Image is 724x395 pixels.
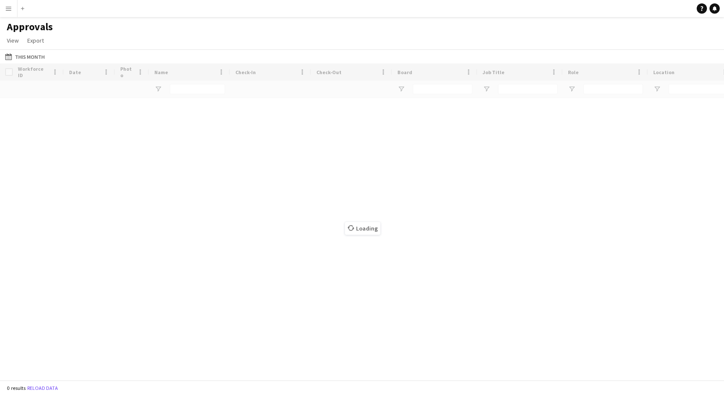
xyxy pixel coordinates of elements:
button: This Month [3,52,46,62]
a: View [3,35,22,46]
span: Loading [345,222,380,235]
span: View [7,37,19,44]
a: Export [24,35,47,46]
span: Export [27,37,44,44]
button: Reload data [26,383,60,393]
